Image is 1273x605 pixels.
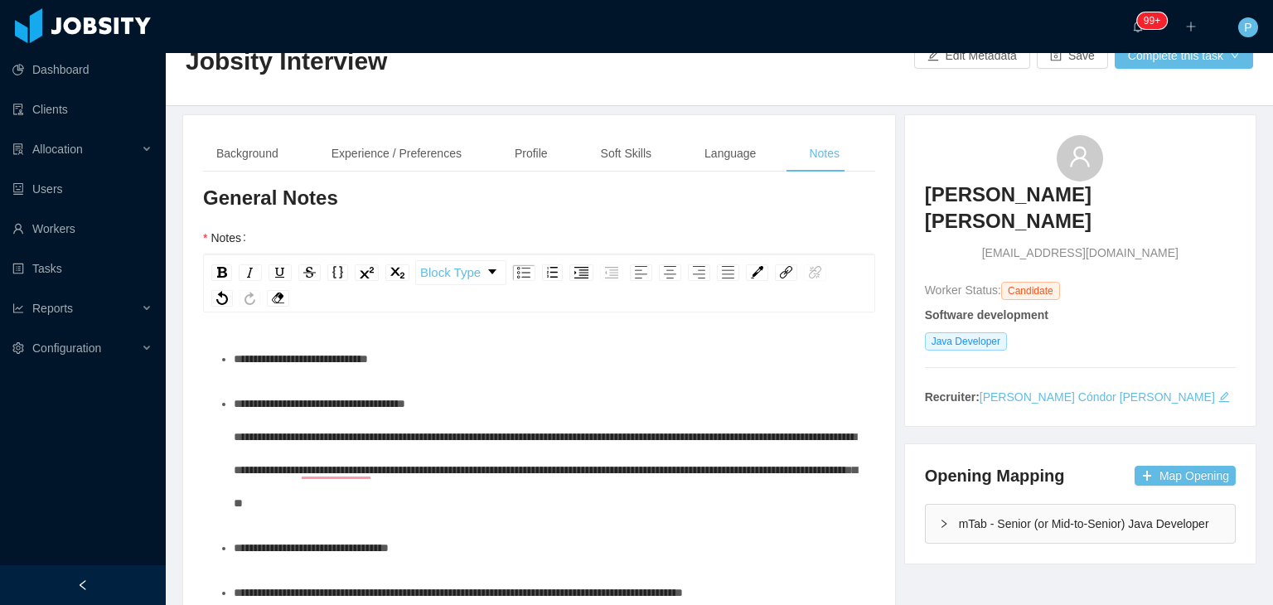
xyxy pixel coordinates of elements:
div: rdw-inline-control [208,260,413,285]
span: Worker Status: [925,283,1001,297]
div: rdw-textalign-control [627,260,743,285]
div: Language [691,135,769,172]
div: Strikethrough [298,264,321,281]
div: rdw-color-picker [743,260,772,285]
i: icon: user [1068,145,1091,168]
a: [PERSON_NAME] [PERSON_NAME] [925,181,1236,245]
div: Italic [239,264,262,281]
i: icon: line-chart [12,302,24,314]
div: rdw-link-control [772,260,830,285]
button: Complete this taskicon: down [1115,42,1253,69]
div: Right [688,264,710,281]
h3: General Notes [203,185,875,211]
label: Notes [203,231,253,244]
strong: Software development [925,308,1048,322]
button: icon: plusMap Opening [1135,466,1236,486]
span: P [1244,17,1251,37]
div: Experience / Preferences [318,135,475,172]
div: rdw-toolbar [203,254,875,312]
div: Outdent [600,264,623,281]
div: Underline [269,264,292,281]
span: Reports [32,302,73,315]
div: rdw-block-control [413,260,509,285]
div: Bold [211,264,232,281]
button: icon: editEdit Metadata [914,42,1030,69]
div: Ordered [542,264,563,281]
div: Unordered [512,264,535,281]
i: icon: setting [12,342,24,354]
div: Profile [501,135,561,172]
div: rdw-list-control [509,260,627,285]
div: Redo [240,290,260,307]
div: icon: rightmTab - Senior (or Mid-to-Senior) Java Developer [926,505,1235,543]
a: icon: robotUsers [12,172,152,206]
div: Remove [267,290,289,307]
div: Left [630,264,652,281]
div: Unlink [804,264,826,281]
div: Justify [717,264,739,281]
div: Indent [569,264,593,281]
div: Link [775,264,797,281]
div: Superscript [355,264,379,281]
h3: [PERSON_NAME] [PERSON_NAME] [925,181,1236,235]
h2: Jobsity Interview [186,45,719,79]
span: Configuration [32,341,101,355]
i: icon: solution [12,143,24,155]
sup: 1711 [1137,12,1167,29]
div: rdw-history-control [208,290,264,307]
div: Soft Skills [588,135,665,172]
i: icon: right [939,519,949,529]
a: Block Type [416,261,506,284]
span: Block Type [420,256,481,289]
span: Java Developer [925,332,1007,351]
strong: Recruiter: [925,390,980,404]
button: icon: saveSave [1037,42,1108,69]
a: icon: pie-chartDashboard [12,53,152,86]
div: Monospace [327,264,348,281]
span: Candidate [1001,282,1060,300]
i: icon: bell [1132,21,1144,32]
div: Undo [211,290,233,307]
div: Background [203,135,292,172]
h4: Opening Mapping [925,464,1065,487]
a: icon: userWorkers [12,212,152,245]
span: [EMAIL_ADDRESS][DOMAIN_NAME] [982,244,1179,262]
div: rdw-dropdown [415,260,506,285]
a: icon: profileTasks [12,252,152,285]
i: icon: edit [1218,391,1230,403]
i: icon: plus [1185,21,1197,32]
a: [PERSON_NAME] Cóndor [PERSON_NAME] [980,390,1215,404]
div: Notes [796,135,853,172]
a: icon: auditClients [12,93,152,126]
div: Subscript [385,264,409,281]
div: Center [659,264,681,281]
span: Allocation [32,143,83,156]
div: rdw-remove-control [264,290,293,307]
